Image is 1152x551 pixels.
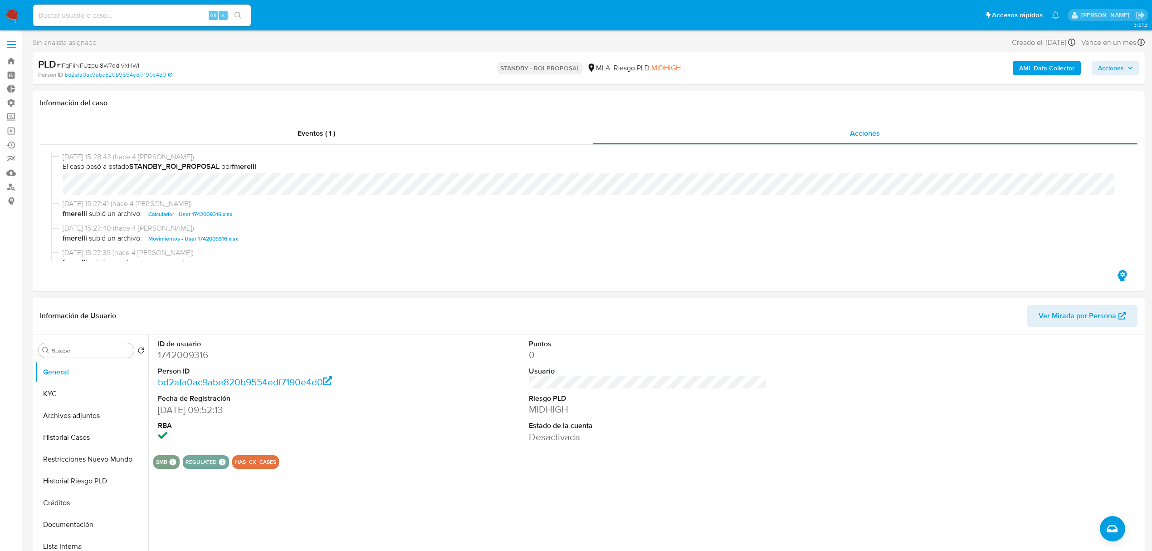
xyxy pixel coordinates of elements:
span: subió un archivo: [89,209,142,220]
button: Créditos [35,492,148,514]
span: Alt [210,11,217,20]
button: Historial Casos [35,427,148,448]
span: Caselog 1FqFliNFUzpul8W7edIVxHWI_2025_08_19_18_01_04.docx [148,257,315,268]
button: Volver al orden por defecto [137,347,145,357]
span: s [222,11,225,20]
button: Caselog 1FqFliNFUzpul8W7edIVxHWI_2025_08_19_18_01_04.docx [144,257,320,268]
span: El caso pasó a estado por [63,162,1123,172]
b: STANDBY_ROI_PROPOSAL [129,161,220,172]
span: Movimientos - User 1742009316.xlsx [148,233,238,244]
span: Acciones [1098,61,1124,75]
dt: Riesgo PLD [529,394,767,403]
button: Acciones [1092,61,1139,75]
a: bd2afa0ac9abe820b9554edf7190e4d0 [158,375,332,389]
span: [DATE] 15:28:43 (hace 4 [PERSON_NAME]) [63,152,1123,162]
b: Person ID [38,71,63,79]
span: subió un archivo: [89,257,142,268]
span: [DATE] 15:27:41 (hace 4 [PERSON_NAME]) [63,199,1123,209]
dd: 0 [529,349,767,361]
span: Acciones [850,128,880,138]
b: fmerelli [63,257,87,268]
dd: MIDHIGH [529,403,767,416]
b: fmerelli [63,209,87,220]
button: KYC [35,383,148,405]
span: Vence en un mes [1081,38,1136,48]
p: STANDBY - ROI PROPOSAL [497,62,583,74]
span: Sin analista asignado [33,38,97,48]
button: Archivos adjuntos [35,405,148,427]
span: MIDHIGH [651,63,681,73]
dd: [DATE] 09:52:13 [158,403,396,416]
span: Ver Mirada por Persona [1039,305,1116,327]
button: Calculador - User 1742009316.xlsx [144,209,237,220]
button: Movimientos - User 1742009316.xlsx [144,233,243,244]
b: PLD [38,57,56,71]
button: Historial Riesgo PLD [35,470,148,492]
dt: Estado de la cuenta [529,421,767,431]
button: Documentación [35,514,148,536]
span: - [1077,36,1079,49]
input: Buscar usuario o caso... [33,10,251,21]
dd: Desactivada [529,431,767,443]
span: subió un archivo: [89,233,142,244]
b: AML Data Collector [1019,61,1074,75]
button: Restricciones Nuevo Mundo [35,448,148,470]
span: Accesos rápidos [992,10,1043,20]
button: General [35,361,148,383]
button: Buscar [42,347,49,354]
div: Creado el: [DATE] [1012,36,1075,49]
span: Riesgo PLD: [614,63,681,73]
a: Salir [1136,10,1145,20]
button: AML Data Collector [1013,61,1081,75]
a: bd2afa0ac9abe820b9554edf7190e4d0 [65,71,172,79]
dt: Person ID [158,366,396,376]
h1: Información de Usuario [40,311,116,320]
dt: RBA [158,421,396,431]
b: fmerelli [232,161,256,172]
span: # 1FqFliNFUzpul8W7edIVxHWI [56,61,139,70]
b: fmerelli [63,233,87,244]
h1: Información del caso [40,98,1137,108]
p: ludmila.lanatti@mercadolibre.com [1081,11,1132,20]
span: Calculador - User 1742009316.xlsx [148,209,232,220]
button: Ver Mirada por Persona [1027,305,1137,327]
dt: ID de usuario [158,339,396,349]
span: [DATE] 15:27:40 (hace 4 [PERSON_NAME]) [63,223,1123,233]
div: MLA [587,63,610,73]
dt: Usuario [529,366,767,376]
dt: Fecha de Registración [158,394,396,403]
span: [DATE] 15:27:39 (hace 4 [PERSON_NAME]) [63,248,1123,258]
a: Notificaciones [1052,11,1059,19]
input: Buscar [51,347,130,355]
span: Eventos ( 1 ) [298,128,335,138]
button: search-icon [229,9,247,22]
dd: 1742009316 [158,349,396,361]
dt: Puntos [529,339,767,349]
